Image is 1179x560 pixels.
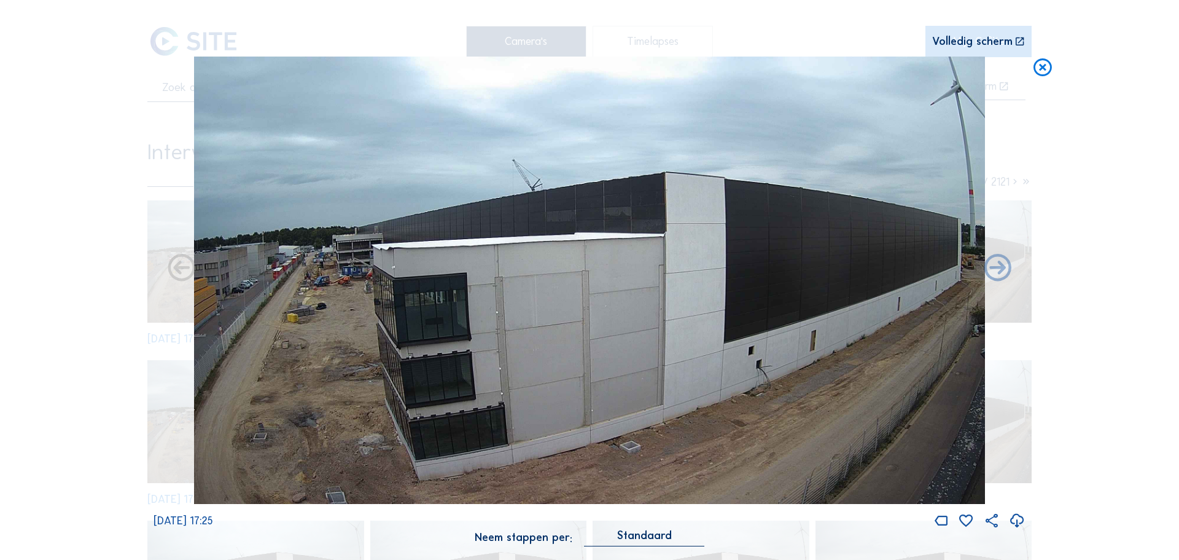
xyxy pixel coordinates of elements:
[165,252,198,285] i: Forward
[617,530,672,541] div: Standaard
[932,36,1013,48] div: Volledig scherm
[194,57,986,505] img: Image
[981,252,1014,285] i: Back
[475,532,572,543] div: Neem stappen per:
[154,514,213,527] span: [DATE] 17:25
[584,530,704,546] div: Standaard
